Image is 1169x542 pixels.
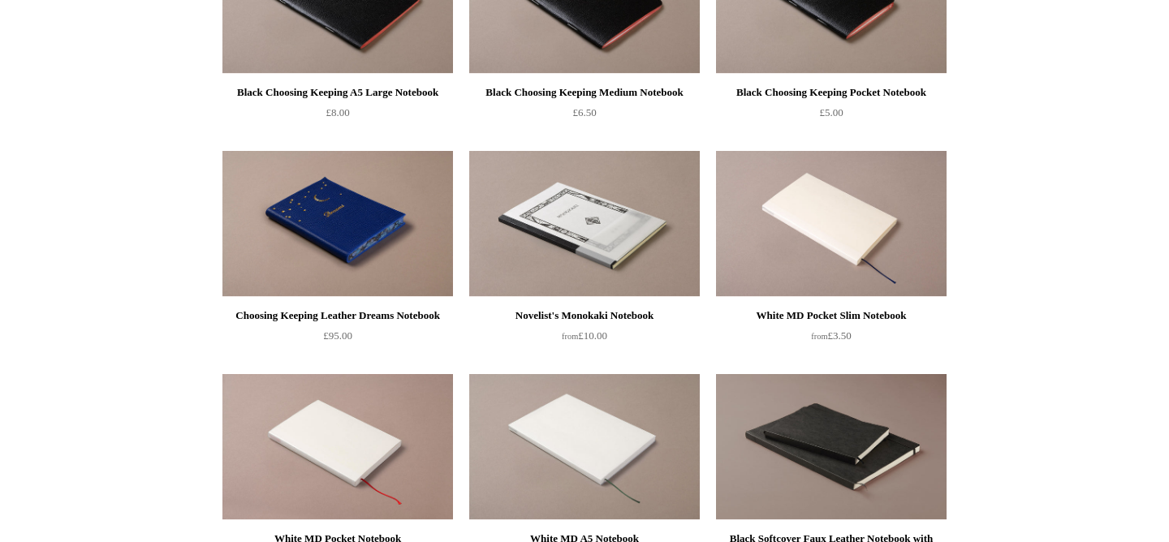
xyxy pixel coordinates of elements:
[326,106,349,118] span: £8.00
[720,83,943,102] div: Black Choosing Keeping Pocket Notebook
[222,83,453,149] a: Black Choosing Keeping A5 Large Notebook £8.00
[811,332,827,341] span: from
[469,374,700,520] img: White MD A5 Notebook
[226,306,449,325] div: Choosing Keeping Leather Dreams Notebook
[222,151,453,297] img: Choosing Keeping Leather Dreams Notebook
[469,374,700,520] a: White MD A5 Notebook White MD A5 Notebook
[562,332,578,341] span: from
[222,374,453,520] img: White MD Pocket Notebook
[811,329,851,342] span: £3.50
[819,106,843,118] span: £5.00
[720,306,943,325] div: White MD Pocket Slim Notebook
[473,83,696,102] div: Black Choosing Keeping Medium Notebook
[716,374,947,520] a: Black Softcover Faux Leather Notebook with elastic Black Softcover Faux Leather Notebook with ela...
[226,83,449,102] div: Black Choosing Keeping A5 Large Notebook
[716,151,947,297] a: White MD Pocket Slim Notebook White MD Pocket Slim Notebook
[716,151,947,297] img: White MD Pocket Slim Notebook
[222,151,453,297] a: Choosing Keeping Leather Dreams Notebook Choosing Keeping Leather Dreams Notebook
[222,374,453,520] a: White MD Pocket Notebook White MD Pocket Notebook
[562,329,607,342] span: £10.00
[469,151,700,297] a: Novelist's Monokaki Notebook Novelist's Monokaki Notebook
[222,306,453,372] a: Choosing Keeping Leather Dreams Notebook £95.00
[572,106,596,118] span: £6.50
[323,329,352,342] span: £95.00
[716,306,947,372] a: White MD Pocket Slim Notebook from£3.50
[473,306,696,325] div: Novelist's Monokaki Notebook
[716,374,947,520] img: Black Softcover Faux Leather Notebook with elastic
[469,83,700,149] a: Black Choosing Keeping Medium Notebook £6.50
[716,83,947,149] a: Black Choosing Keeping Pocket Notebook £5.00
[469,151,700,297] img: Novelist's Monokaki Notebook
[469,306,700,372] a: Novelist's Monokaki Notebook from£10.00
